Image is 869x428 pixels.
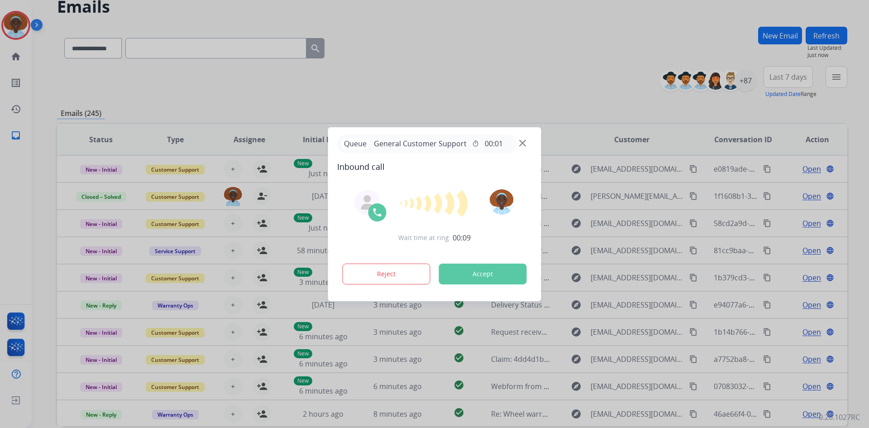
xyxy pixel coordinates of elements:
button: Accept [439,264,527,284]
span: Inbound call [337,160,532,173]
span: 00:01 [485,138,503,149]
p: Queue [341,138,370,149]
mat-icon: timer [472,140,479,147]
span: 00:09 [453,232,471,243]
img: avatar [489,189,514,215]
span: General Customer Support [370,138,470,149]
img: call-icon [372,207,383,218]
button: Reject [343,264,430,284]
p: 0.20.1027RC [819,412,860,423]
img: agent-avatar [360,195,375,210]
span: Wait time at ring: [398,233,451,242]
img: close-button [519,139,526,146]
